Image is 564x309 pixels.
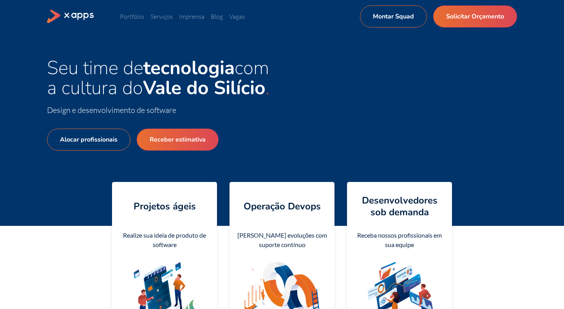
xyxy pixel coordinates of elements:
a: Solicitar Orçamento [433,5,517,27]
a: Alocar profissionais [47,129,130,151]
h4: Desenvolvedores sob demanda [353,194,446,218]
a: Montar Squad [360,5,427,27]
a: Receber estimativa [137,129,219,151]
strong: Vale do Silício [143,75,266,101]
a: Imprensa [179,13,204,20]
div: [PERSON_NAME] evoluções com suporte contínuo [236,231,328,249]
a: Serviços [150,13,173,20]
a: Portfólio [120,13,144,20]
div: Realize sua ideia de produto de software [118,231,211,249]
h4: Operação Devops [244,200,321,212]
span: Seu time de com a cultura do [47,55,269,101]
h4: Projetos ágeis [134,200,196,212]
a: Blog [211,13,223,20]
span: Design e desenvolvimento de software [47,105,176,115]
a: Vagas [229,13,245,20]
div: Receba nossos profissionais em sua equipe [353,231,446,249]
strong: tecnologia [143,55,235,81]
